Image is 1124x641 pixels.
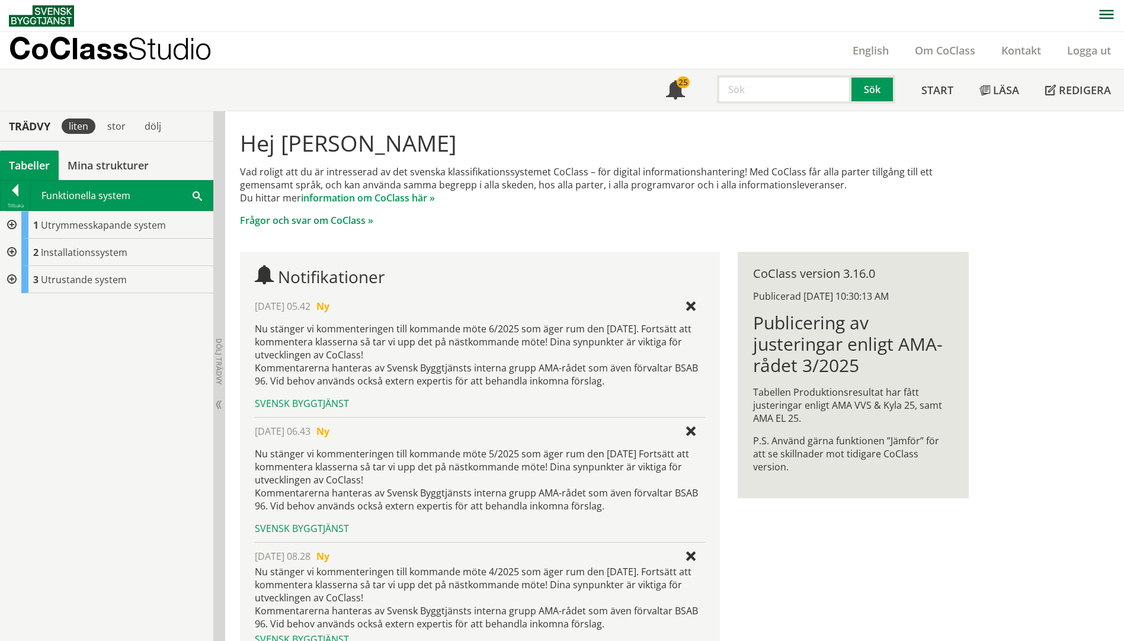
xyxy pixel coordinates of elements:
[993,83,1019,97] span: Läsa
[753,267,953,280] div: CoClass version 3.16.0
[908,69,966,111] a: Start
[851,75,895,104] button: Sök
[316,300,329,313] span: Ny
[753,386,953,425] p: Tabellen Produktionsresultat har fått justeringar enligt AMA VVS & Kyla 25, samt AMA EL 25.
[1059,83,1111,97] span: Redigera
[1032,69,1124,111] a: Redigera
[59,150,158,180] a: Mina strukturer
[255,522,704,535] div: Svensk Byggtjänst
[9,5,74,27] img: Svensk Byggtjänst
[316,550,329,563] span: Ny
[137,118,168,134] div: dölj
[100,118,133,134] div: stor
[255,447,704,512] p: Nu stänger vi kommenteringen till kommande möte 5/2025 som äger rum den [DATE] Fortsätt att komme...
[840,43,902,57] a: English
[1,201,30,210] div: Tillbaka
[1054,43,1124,57] a: Logga ut
[240,130,968,156] h1: Hej [PERSON_NAME]
[255,397,704,410] div: Svensk Byggtjänst
[677,76,690,88] div: 25
[9,41,212,55] p: CoClass
[31,181,213,210] div: Funktionella system
[41,246,127,259] span: Installationssystem
[9,32,237,69] a: CoClassStudio
[966,69,1032,111] a: Läsa
[128,31,212,66] span: Studio
[717,75,851,104] input: Sök
[255,322,704,387] p: Nu stänger vi kommenteringen till kommande möte 6/2025 som äger rum den [DATE]. Fortsätt att komm...
[301,191,435,204] a: information om CoClass här »
[902,43,988,57] a: Om CoClass
[255,425,310,438] span: [DATE] 06.43
[278,265,385,288] span: Notifikationer
[240,214,373,227] a: Frågor och svar om CoClass »
[41,219,166,232] span: Utrymmesskapande system
[62,118,95,134] div: liten
[255,300,310,313] span: [DATE] 05.42
[753,312,953,376] h1: Publicering av justeringar enligt AMA-rådet 3/2025
[653,69,698,111] a: 25
[316,425,329,438] span: Ny
[214,338,224,384] span: Dölj trädvy
[2,120,57,133] div: Trädvy
[753,434,953,473] p: P.S. Använd gärna funktionen ”Jämför” för att se skillnader mot tidigare CoClass version.
[988,43,1054,57] a: Kontakt
[753,290,953,303] div: Publicerad [DATE] 10:30:13 AM
[921,83,953,97] span: Start
[240,165,968,204] p: Vad roligt att du är intresserad av det svenska klassifikationssystemet CoClass – för digital inf...
[33,246,39,259] span: 2
[666,82,685,101] span: Notifikationer
[33,219,39,232] span: 1
[33,273,39,286] span: 3
[41,273,127,286] span: Utrustande system
[255,550,310,563] span: [DATE] 08.28
[193,189,202,201] span: Sök i tabellen
[255,565,704,630] div: Nu stänger vi kommenteringen till kommande möte 4/2025 som äger rum den [DATE]. Fortsätt att komm...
